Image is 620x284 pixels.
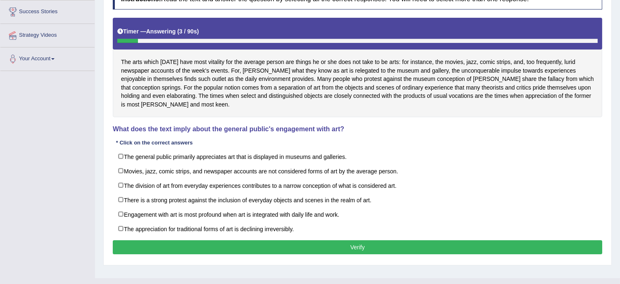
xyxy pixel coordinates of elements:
a: Your Account [0,47,95,68]
h4: What does the text imply about the general public's engagement with art? [113,125,602,133]
b: Answering [146,28,176,35]
label: The general public primarily appreciates art that is displayed in museums and galleries. [113,149,602,164]
label: The division of art from everyday experiences contributes to a narrow conception of what is consi... [113,178,602,193]
b: ( [177,28,179,35]
b: 3 / 90s [179,28,197,35]
div: The arts which [DATE] have most vitality for the average person are things he or she does not tak... [113,18,602,117]
button: Verify [113,240,602,254]
label: Movies, jazz, comic strips, and newspaper accounts are not considered forms of art by the average... [113,163,602,178]
a: Strategy Videos [0,24,95,45]
b: ) [197,28,199,35]
label: There is a strong protest against the inclusion of everyday objects and scenes in the realm of art. [113,192,602,207]
label: Engagement with art is most profound when art is integrated with daily life and work. [113,207,602,222]
h5: Timer — [117,28,199,35]
a: Success Stories [0,0,95,21]
label: The appreciation for traditional forms of art is declining irreversibly. [113,221,602,236]
div: * Click on the correct answers [113,139,196,147]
